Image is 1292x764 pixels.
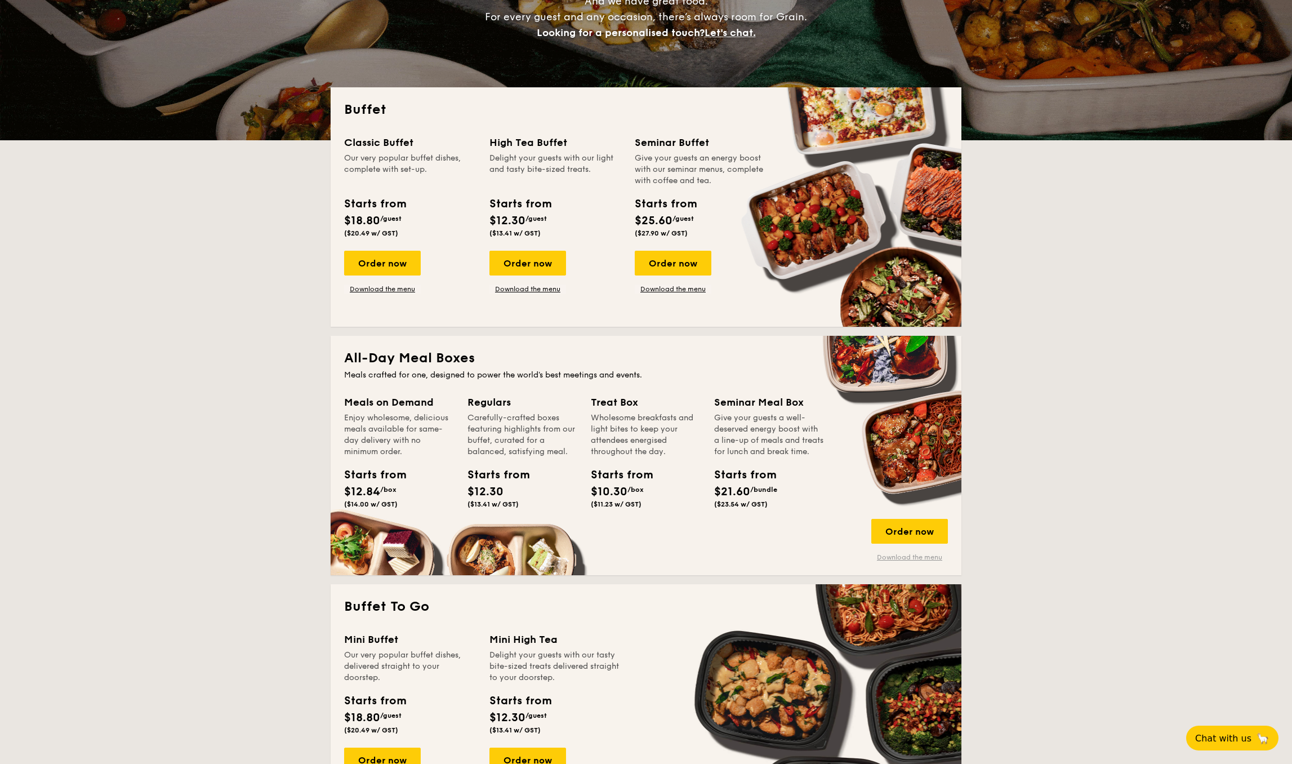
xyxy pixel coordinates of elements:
[467,500,519,508] span: ($13.41 w/ GST)
[344,229,398,237] span: ($20.49 w/ GST)
[489,214,525,228] span: $12.30
[714,412,824,457] div: Give your guests a well-deserved energy boost with a line-up of meals and treats for lunch and br...
[635,196,696,212] div: Starts from
[705,26,756,39] span: Let's chat.
[380,486,396,494] span: /box
[871,553,948,562] a: Download the menu
[714,500,768,508] span: ($23.54 w/ GST)
[489,285,566,294] a: Download the menu
[591,500,641,508] span: ($11.23 w/ GST)
[344,196,406,212] div: Starts from
[344,711,380,725] span: $18.80
[489,153,621,186] div: Delight your guests with our light and tasty bite-sized treats.
[635,285,711,294] a: Download the menu
[344,692,406,709] div: Starts from
[489,251,566,276] div: Order now
[344,485,380,499] span: $12.84
[525,712,547,719] span: /guest
[750,486,777,494] span: /bundle
[344,726,398,734] span: ($20.49 w/ GST)
[489,711,525,725] span: $12.30
[635,251,711,276] div: Order now
[635,153,767,186] div: Give your guests an energy boost with our seminar menus, complete with coffee and tea.
[344,214,380,228] span: $18.80
[1256,732,1269,745] span: 🦙
[344,500,398,508] span: ($14.00 w/ GST)
[525,215,547,223] span: /guest
[537,26,705,39] span: Looking for a personalised touch?
[467,412,577,457] div: Carefully-crafted boxes featuring highlights from our buffet, curated for a balanced, satisfying ...
[344,632,476,647] div: Mini Buffet
[672,215,694,223] span: /guest
[627,486,644,494] span: /box
[380,712,402,719] span: /guest
[344,285,421,294] a: Download the menu
[344,251,421,276] div: Order now
[344,650,476,683] div: Our very popular buffet dishes, delivered straight to your doorstep.
[635,214,672,228] span: $25.60
[591,467,641,483] div: Starts from
[635,229,688,237] span: ($27.90 w/ GST)
[489,692,551,709] div: Starts from
[714,485,750,499] span: $21.60
[591,412,701,457] div: Wholesome breakfasts and light bites to keep your attendees energised throughout the day.
[344,349,948,367] h2: All-Day Meal Boxes
[467,394,577,410] div: Regulars
[591,394,701,410] div: Treat Box
[489,196,551,212] div: Starts from
[344,153,476,186] div: Our very popular buffet dishes, complete with set-up.
[344,135,476,150] div: Classic Buffet
[344,394,454,410] div: Meals on Demand
[489,726,541,734] span: ($13.41 w/ GST)
[1186,726,1278,750] button: Chat with us🦙
[344,370,948,381] div: Meals crafted for one, designed to power the world's best meetings and events.
[489,135,621,150] div: High Tea Buffet
[489,229,541,237] span: ($13.41 w/ GST)
[344,412,454,457] div: Enjoy wholesome, delicious meals available for same-day delivery with no minimum order.
[1195,733,1251,744] span: Chat with us
[635,135,767,150] div: Seminar Buffet
[714,394,824,410] div: Seminar Meal Box
[714,467,765,483] div: Starts from
[489,650,621,683] div: Delight your guests with our tasty bite-sized treats delivered straight to your doorstep.
[344,598,948,616] h2: Buffet To Go
[489,632,621,647] div: Mini High Tea
[591,485,627,499] span: $10.30
[871,519,948,544] div: Order now
[344,101,948,119] h2: Buffet
[467,485,504,499] span: $12.30
[467,467,518,483] div: Starts from
[344,467,395,483] div: Starts from
[380,215,402,223] span: /guest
